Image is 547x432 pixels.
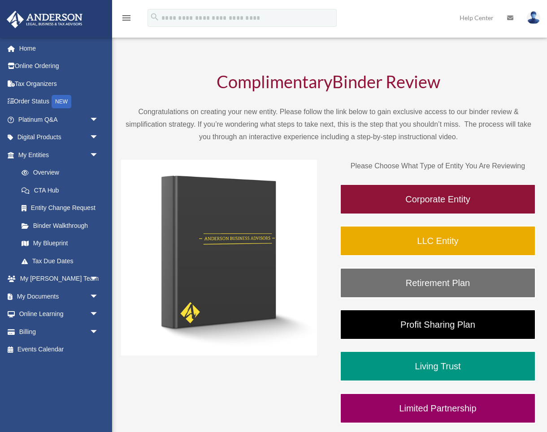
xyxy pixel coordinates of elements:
a: My Entitiesarrow_drop_down [6,146,112,164]
a: menu [121,16,132,23]
a: My Blueprint [13,235,112,252]
a: Billingarrow_drop_down [6,323,112,341]
p: Congratulations on creating your new entity. Please follow the link below to gain exclusive acces... [121,106,536,143]
a: Events Calendar [6,341,112,359]
span: arrow_drop_down [90,111,108,129]
i: menu [121,13,132,23]
a: Profit Sharing Plan [340,309,536,340]
a: Binder Walkthrough [13,217,108,235]
a: LLC Entity [340,226,536,256]
a: Digital Productsarrow_drop_down [6,128,112,146]
img: Anderson Advisors Platinum Portal [4,11,85,28]
span: Binder Review [332,71,440,92]
a: Online Learningarrow_drop_down [6,305,112,323]
a: Online Ordering [6,57,112,75]
a: Retirement Plan [340,268,536,298]
a: Platinum Q&Aarrow_drop_down [6,111,112,128]
a: Tax Due Dates [13,252,112,270]
p: Please Choose What Type of Entity You Are Reviewing [340,160,536,172]
span: arrow_drop_down [90,270,108,288]
a: Corporate Entity [340,184,536,214]
a: Entity Change Request [13,199,112,217]
a: Home [6,39,112,57]
a: Tax Organizers [6,75,112,93]
a: Overview [13,164,112,182]
div: NEW [52,95,71,108]
a: Limited Partnership [340,393,536,423]
span: arrow_drop_down [90,305,108,324]
a: Living Trust [340,351,536,381]
a: Order StatusNEW [6,93,112,111]
span: arrow_drop_down [90,323,108,341]
span: arrow_drop_down [90,146,108,164]
img: User Pic [527,11,540,24]
span: arrow_drop_down [90,128,108,147]
span: Complimentary [217,71,332,92]
span: arrow_drop_down [90,287,108,306]
a: My Documentsarrow_drop_down [6,287,112,305]
a: My [PERSON_NAME] Teamarrow_drop_down [6,270,112,288]
a: CTA Hub [13,181,112,199]
i: search [150,12,160,22]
